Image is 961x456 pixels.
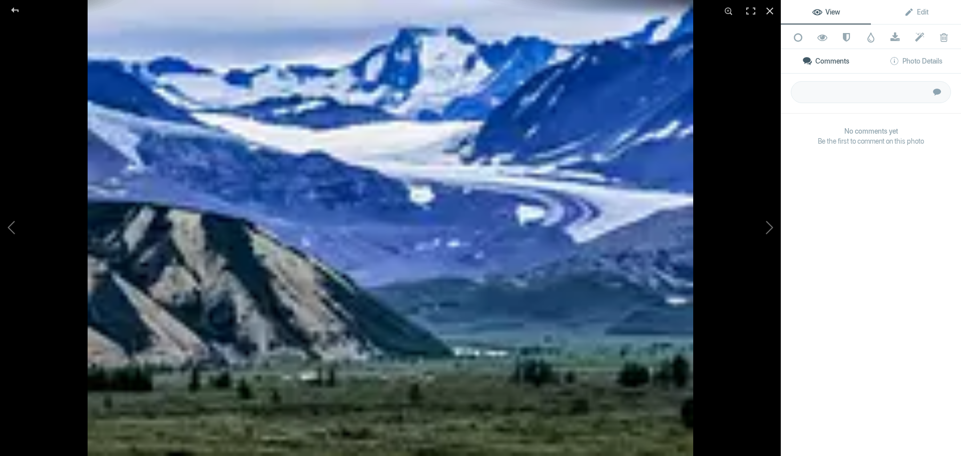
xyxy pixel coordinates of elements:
button: Next (arrow right) [706,146,781,310]
b: No comments yet [791,126,951,136]
span: Be the first to comment on this photo [791,136,951,146]
a: Photo Details [871,49,961,73]
span: Edit [904,8,928,16]
button: Submit [926,81,948,103]
a: Comments [781,49,871,73]
span: View [812,8,840,16]
span: Comments [802,57,849,65]
span: Photo Details [889,57,942,65]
